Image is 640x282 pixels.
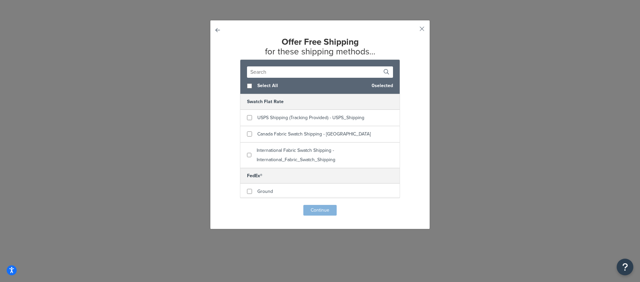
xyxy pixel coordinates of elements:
[240,168,400,184] h5: FedEx®
[257,188,273,195] span: Ground
[257,130,371,137] span: Canada Fabric Swatch Shipping - [GEOGRAPHIC_DATA]
[240,78,400,94] div: 0 selected
[240,94,400,109] h5: Swatch Flat Rate
[617,259,633,275] button: Open Resource Center
[247,66,393,78] input: Search
[257,147,335,163] span: International Fabric Swatch Shipping - International_Fabric_Swatch_Shipping
[257,114,364,121] span: USPS Shipping (Tracking Provided) - USPS_Shipping
[257,81,366,90] span: Select All
[282,35,359,48] strong: Offer Free Shipping
[227,37,413,56] h2: for these shipping methods...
